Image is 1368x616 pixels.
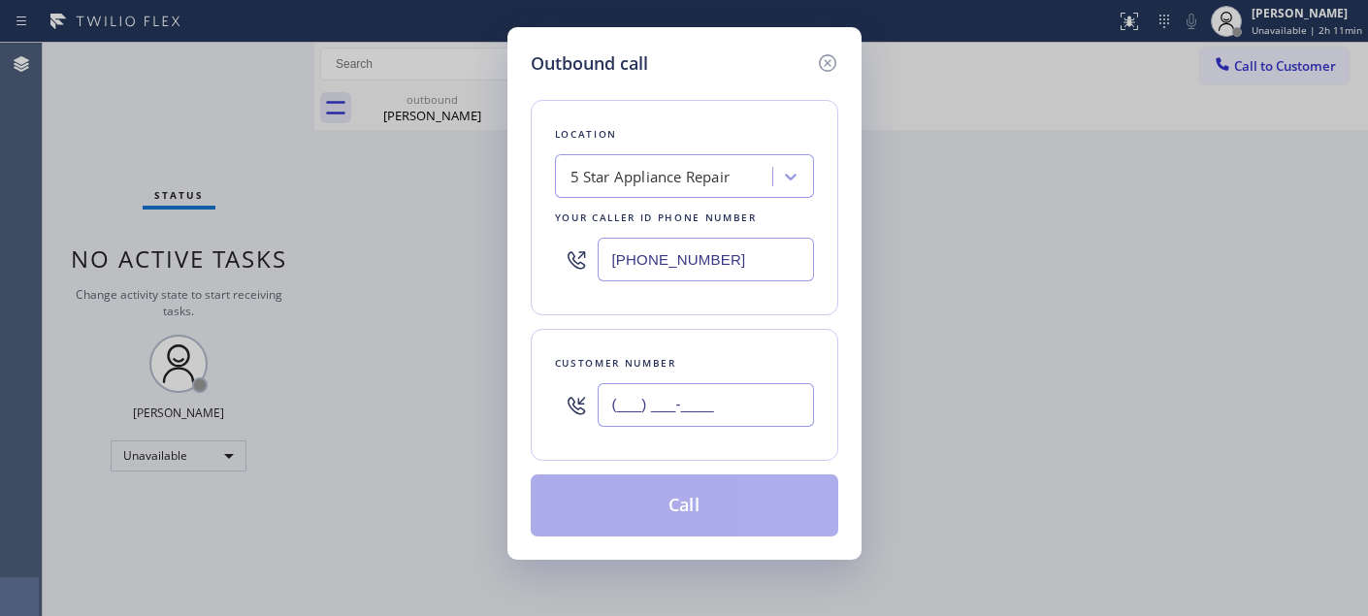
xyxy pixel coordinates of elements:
input: (123) 456-7890 [598,383,814,427]
div: Your caller id phone number [555,208,814,228]
h5: Outbound call [531,50,648,77]
input: (123) 456-7890 [598,238,814,281]
div: Customer number [555,353,814,373]
div: Location [555,124,814,145]
div: 5 Star Appliance Repair [570,166,731,188]
button: Call [531,474,838,536]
